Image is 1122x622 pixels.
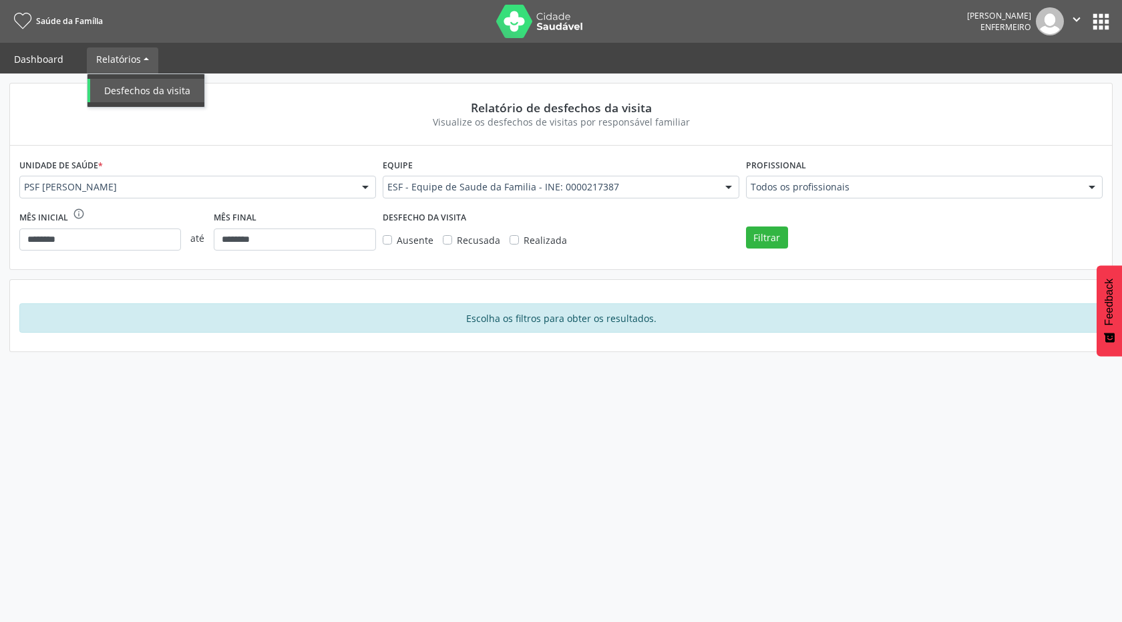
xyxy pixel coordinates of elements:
label: Profissional [746,155,806,176]
ul: Relatórios [87,73,205,108]
span: PSF [PERSON_NAME] [24,180,349,194]
span: Realizada [524,234,567,247]
a: Desfechos da visita [87,79,204,102]
button: Filtrar [746,226,788,249]
span: ESF - Equipe de Saude da Familia - INE: 0000217387 [387,180,712,194]
span: Saúde da Família [36,15,103,27]
img: img [1036,7,1064,35]
a: Relatórios [87,47,158,71]
i:  [1069,12,1084,27]
label: Mês inicial [19,208,68,228]
span: até [181,222,214,255]
button: apps [1089,10,1113,33]
span: Todos os profissionais [751,180,1075,194]
a: Dashboard [5,47,73,71]
span: Ausente [397,234,433,247]
span: Recusada [457,234,500,247]
span: Relatórios [96,53,141,65]
label: DESFECHO DA VISITA [383,208,466,228]
div: Relatório de desfechos da visita [29,100,1093,115]
div: O intervalo deve ser de no máximo 6 meses [73,208,85,228]
div: Visualize os desfechos de visitas por responsável familiar [29,115,1093,129]
button: Feedback - Mostrar pesquisa [1097,265,1122,356]
div: [PERSON_NAME] [967,10,1031,21]
div: Escolha os filtros para obter os resultados. [19,303,1103,333]
label: Unidade de saúde [19,155,103,176]
span: Enfermeiro [980,21,1031,33]
a: Saúde da Família [9,10,103,32]
label: Equipe [383,155,413,176]
span: Feedback [1103,279,1115,325]
button:  [1064,7,1089,35]
label: Mês final [214,208,256,228]
i: info_outline [73,208,85,220]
